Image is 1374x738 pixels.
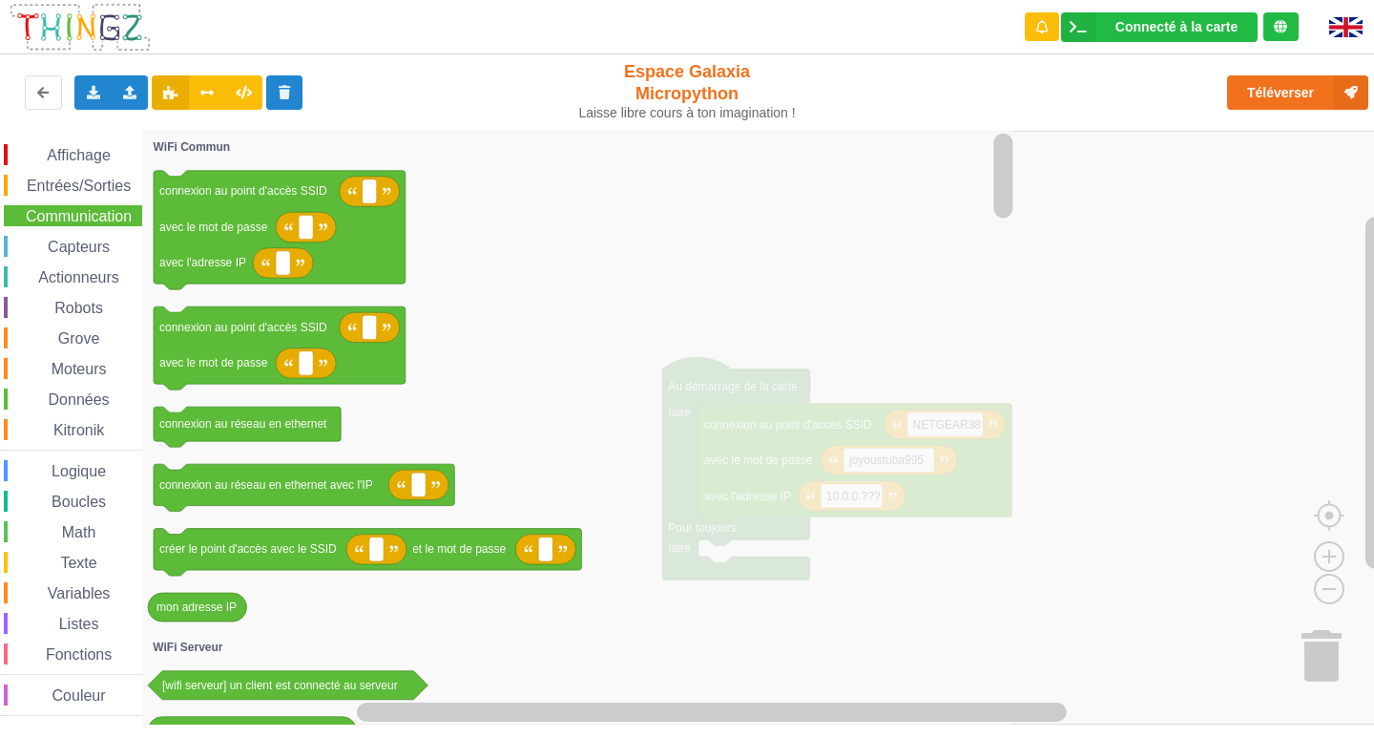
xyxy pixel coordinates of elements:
[412,543,506,557] text: et le mot de passe
[45,585,114,601] span: Variables
[1263,12,1299,41] div: Tu es connecté au serveur de création de Thingz
[51,422,107,438] span: Kitronik
[162,679,398,692] text: [wifi serveur] un client est connecté au serveur
[156,601,237,614] text: mon adresse IP
[45,239,113,255] span: Capteurs
[44,147,113,163] span: Affichage
[46,391,113,408] span: Données
[49,494,109,510] span: Boucles
[159,185,327,199] text: connexion au point d'accès SSID
[50,687,109,704] span: Couleur
[159,321,327,334] text: connexion au point d'accès SSID
[571,61,804,121] div: Espace Galaxia Micropython
[159,221,268,234] text: avec le mot de passe
[23,208,135,224] span: Communication
[56,616,102,632] span: Listes
[49,463,109,479] span: Logique
[159,417,327,431] text: connexion au réseau en ethernet
[1227,75,1368,110] button: Téléverser
[153,641,223,654] text: WiFi Serveur
[49,361,110,377] span: Moteurs
[159,543,337,557] text: créer le point d'accès avec le SSID
[159,357,268,370] text: avec le mot de passe
[57,555,99,571] span: Texte
[571,105,804,121] div: Laisse libre cours à ton imagination !
[24,178,134,194] span: Entrées/Sorties
[1061,12,1258,42] div: Ta base fonctionne bien !
[35,269,122,285] span: Actionneurs
[1115,20,1238,33] div: Connecté à la carte
[52,300,106,316] span: Robots
[159,257,246,270] text: avec l'adresse IP
[55,330,103,347] span: Grove
[43,646,114,663] span: Fonctions
[154,140,231,154] text: WiFi Commun
[1329,17,1363,37] img: gb.png
[9,2,152,53] img: thingz_logo.png
[159,478,373,492] text: connexion au réseau en ethernet avec l'IP
[59,524,99,540] span: Math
